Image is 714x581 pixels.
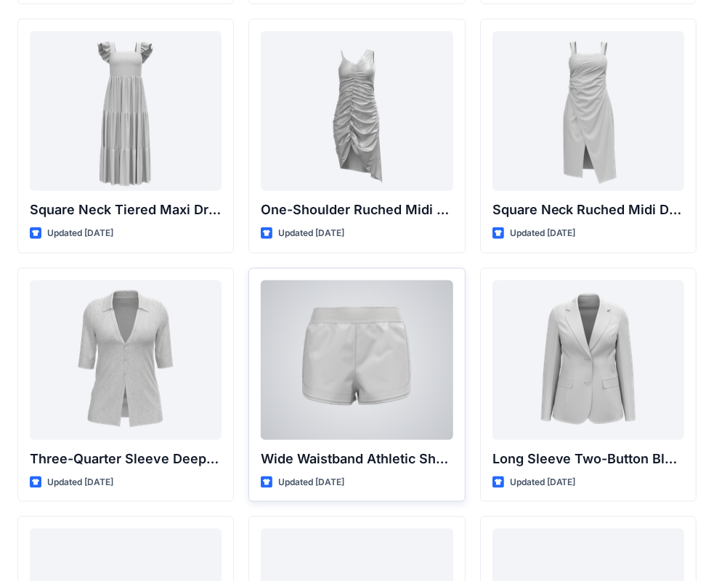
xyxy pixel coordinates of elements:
[30,280,222,440] a: Three-Quarter Sleeve Deep V-Neck Button-Down Top
[492,449,684,469] p: Long Sleeve Two-Button Blazer with Flap Pockets
[30,31,222,191] a: Square Neck Tiered Maxi Dress with Ruffle Sleeves
[47,475,113,490] p: Updated [DATE]
[492,280,684,440] a: Long Sleeve Two-Button Blazer with Flap Pockets
[261,31,453,191] a: One-Shoulder Ruched Midi Dress with Asymmetrical Hem
[510,475,576,490] p: Updated [DATE]
[261,449,453,469] p: Wide Waistband Athletic Shorts
[278,475,344,490] p: Updated [DATE]
[261,200,453,220] p: One-Shoulder Ruched Midi Dress with Asymmetrical Hem
[261,280,453,440] a: Wide Waistband Athletic Shorts
[30,200,222,220] p: Square Neck Tiered Maxi Dress with Ruffle Sleeves
[30,449,222,469] p: Three-Quarter Sleeve Deep V-Neck Button-Down Top
[492,31,684,191] a: Square Neck Ruched Midi Dress with Asymmetrical Hem
[47,226,113,241] p: Updated [DATE]
[492,200,684,220] p: Square Neck Ruched Midi Dress with Asymmetrical Hem
[278,226,344,241] p: Updated [DATE]
[510,226,576,241] p: Updated [DATE]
